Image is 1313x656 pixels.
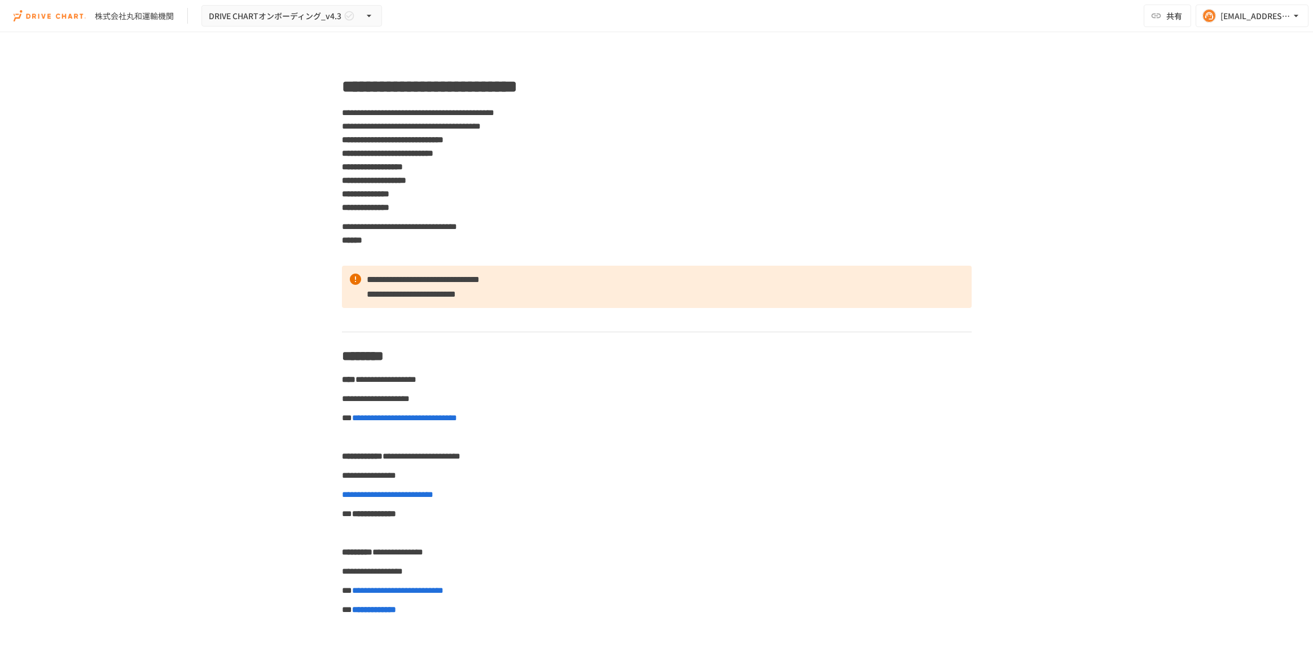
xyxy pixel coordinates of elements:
div: [EMAIL_ADDRESS][DOMAIN_NAME] [1220,9,1290,23]
span: DRIVE CHARTオンボーディング_v4.3 [209,9,341,23]
span: 共有 [1166,10,1182,22]
button: 共有 [1144,5,1191,27]
div: 株式会社丸和運輸機関 [95,10,174,22]
img: i9VDDS9JuLRLX3JIUyK59LcYp6Y9cayLPHs4hOxMB9W [14,7,86,25]
button: DRIVE CHARTオンボーディング_v4.3 [201,5,382,27]
button: [EMAIL_ADDRESS][DOMAIN_NAME] [1196,5,1308,27]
